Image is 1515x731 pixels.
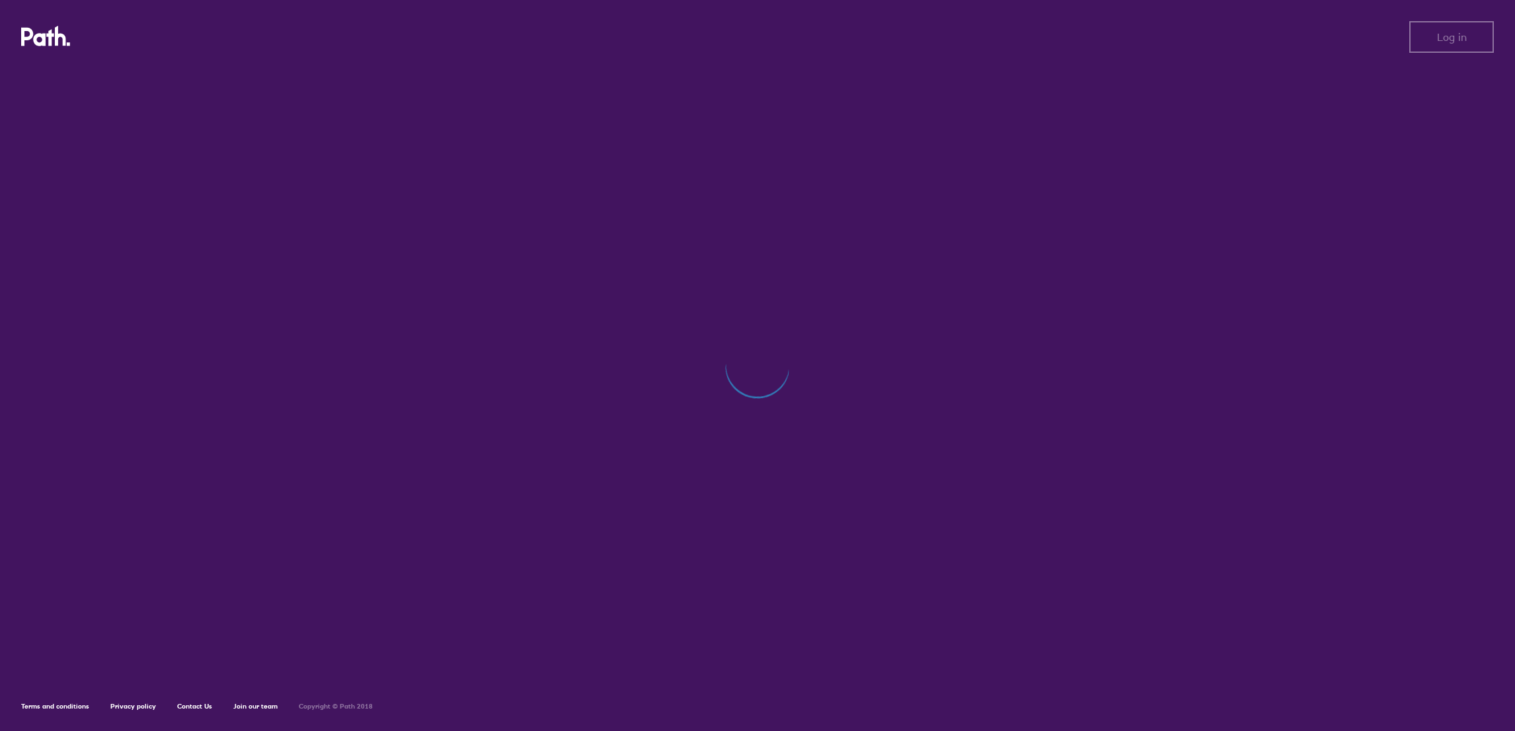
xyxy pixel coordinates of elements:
button: Log in [1409,21,1494,53]
h6: Copyright © Path 2018 [299,703,373,711]
a: Join our team [233,702,278,711]
span: Log in [1437,31,1467,43]
a: Terms and conditions [21,702,89,711]
a: Contact Us [177,702,212,711]
a: Privacy policy [110,702,156,711]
